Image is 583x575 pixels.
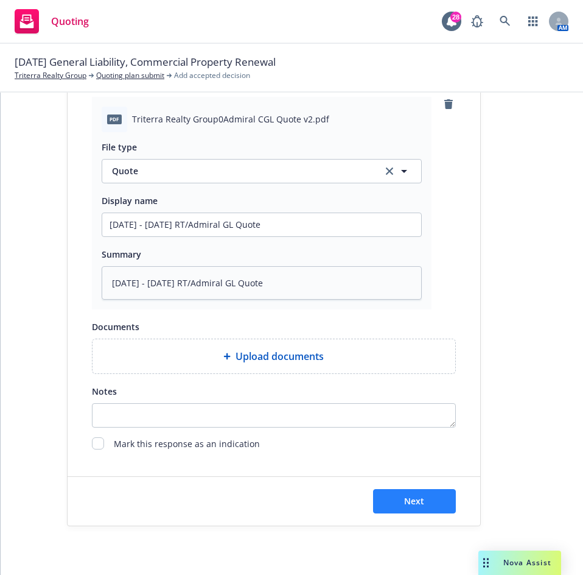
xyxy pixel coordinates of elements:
a: Triterra Realty Group [15,70,86,81]
a: Search [493,9,517,34]
div: 28 [450,12,461,23]
span: Documents [92,321,139,333]
span: File type [102,141,137,153]
div: Upload documents [92,339,456,374]
input: Add display name here... [102,213,421,236]
button: Nova Assist [478,551,561,575]
span: Add accepted decision [174,70,250,81]
span: Next [404,495,424,507]
span: Quote [112,164,368,177]
span: Notes [92,386,117,397]
a: clear selection [382,164,397,178]
a: Report a Bug [465,9,489,34]
a: Quoting [10,4,94,38]
span: Summary [102,249,141,260]
span: pdf [107,115,122,124]
span: [DATE] General Liability, Commercial Property Renewal [15,54,276,70]
span: Display name [102,195,158,206]
button: Quoteclear selection [102,159,422,183]
span: Nova Assist [503,557,551,568]
textarea: [DATE] - [DATE] RT/Admiral GL Quote [102,266,422,300]
span: Upload documents [236,349,324,364]
div: Drag to move [478,551,494,575]
a: Quoting plan submit [96,70,164,81]
span: Triterra Realty Group0Admiral CGL Quote v2.pdf [132,113,329,125]
button: Next [373,489,456,513]
a: remove [441,97,456,111]
a: Switch app [521,9,545,34]
span: Quoting [51,16,89,26]
span: Mark this response as an indication [114,437,260,452]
